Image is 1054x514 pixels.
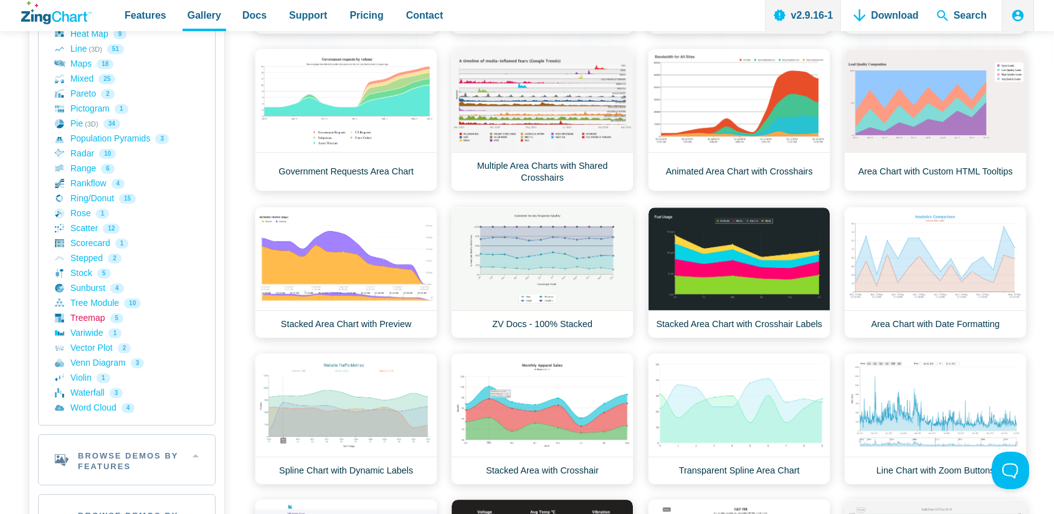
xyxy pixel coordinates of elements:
[255,207,437,338] a: Stacked Area Chart with Preview
[406,7,444,24] span: Contact
[844,353,1027,485] a: Line Chart with Zoom Buttons
[992,452,1029,489] iframe: Toggle Customer Support
[188,7,221,24] span: Gallery
[349,7,383,24] span: Pricing
[844,49,1027,191] a: Area Chart with Custom HTML Tooltips
[289,7,327,24] span: Support
[255,49,437,191] a: Government Requests Area Chart
[125,7,166,24] span: Features
[451,49,634,191] a: Multiple Area Charts with Shared Crosshairs
[39,435,215,485] h2: Browse Demos By Features
[242,7,267,24] span: Docs
[648,207,830,338] a: Stacked Area Chart with Crosshair Labels
[648,353,830,485] a: Transparent Spline Area Chart
[648,49,830,191] a: Animated Area Chart with Crosshairs
[21,1,92,24] a: ZingChart Logo. Click to return to the homepage
[451,353,634,485] a: Stacked Area with Crosshair
[451,207,634,338] a: ZV Docs - 100% Stacked
[844,207,1027,338] a: Area Chart with Date Formatting
[255,353,437,485] a: Spline Chart with Dynamic Labels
